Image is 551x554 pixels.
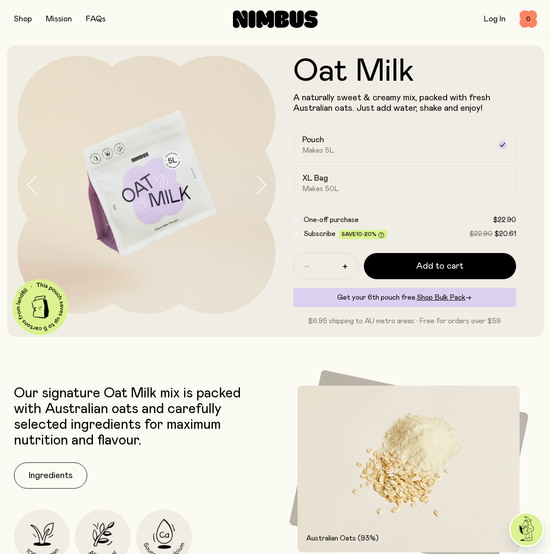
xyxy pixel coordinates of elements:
p: $6.95 shipping to AU metro areas · Free for orders over $59 [293,316,517,326]
span: $22.90 [493,216,516,223]
span: 10-20% [356,232,376,237]
a: Mission [46,15,72,23]
button: 0 [520,10,537,28]
p: Australian Oats (93%) [306,533,511,544]
span: Save [342,232,384,238]
span: Add to cart [416,260,463,272]
p: Our signature Oat Milk mix is packed with Australian oats and carefully selected ingredients for ... [14,386,271,448]
span: $20.61 [494,230,516,237]
span: Makes 5L [302,146,334,155]
h1: Oat Milk [293,56,517,87]
p: A naturally sweet & creamy mix, packed with fresh Australian oats. Just add water, shake and enjoy! [293,92,517,113]
a: Log In [484,15,506,23]
a: FAQs [86,15,106,23]
span: One-off purchase [304,216,359,223]
span: Makes 50L [302,185,339,193]
h2: XL Bag [302,173,328,184]
div: Get your 6th pouch free. [293,288,517,307]
span: Subscribe [304,230,335,237]
button: Add to cart [364,253,517,279]
h2: Pouch [302,135,324,145]
img: Raw oats and oats in powdered form [298,386,520,552]
img: agent [510,513,543,546]
a: Shop Bulk Pack→ [417,294,472,301]
button: Ingredients [14,462,87,489]
span: Shop Bulk Pack [417,294,465,301]
span: $22.90 [469,230,493,237]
